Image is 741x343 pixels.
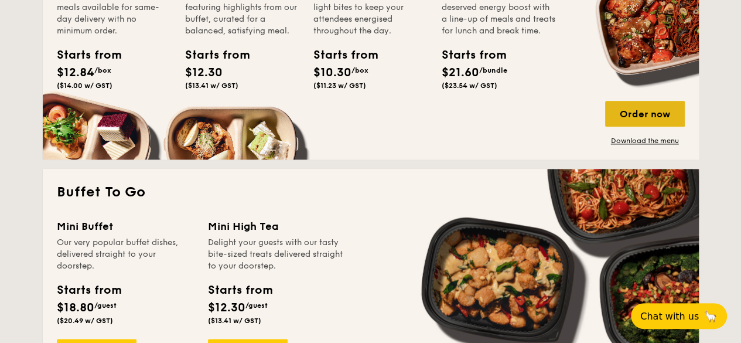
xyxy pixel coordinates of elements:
div: Starts from [57,281,121,299]
span: $18.80 [57,301,94,315]
button: Chat with us🦙 [631,303,727,329]
a: Download the menu [605,136,685,145]
div: Mini Buffet [57,218,194,235]
span: ($11.23 w/ GST) [313,81,366,90]
span: ($20.49 w/ GST) [57,317,113,325]
span: /bundle [479,66,507,74]
div: Starts from [313,46,366,64]
div: Mini High Tea [208,218,345,235]
span: 🦙 [704,310,718,323]
span: $12.30 [185,66,223,80]
span: $12.84 [57,66,94,80]
span: $12.30 [208,301,245,315]
span: /guest [245,301,268,310]
div: Starts from [208,281,272,299]
div: Starts from [442,46,494,64]
span: /box [351,66,368,74]
span: ($13.41 w/ GST) [208,317,261,325]
div: Order now [605,101,685,127]
div: Starts from [57,46,110,64]
div: Our very popular buffet dishes, delivered straight to your doorstep. [57,237,194,272]
span: $10.30 [313,66,351,80]
span: ($23.54 w/ GST) [442,81,497,90]
span: ($13.41 w/ GST) [185,81,238,90]
span: ($14.00 w/ GST) [57,81,112,90]
span: Chat with us [640,311,699,322]
span: /guest [94,301,117,310]
div: Starts from [185,46,238,64]
div: Delight your guests with our tasty bite-sized treats delivered straight to your doorstep. [208,237,345,272]
span: /box [94,66,111,74]
span: $21.60 [442,66,479,80]
h2: Buffet To Go [57,183,685,202]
